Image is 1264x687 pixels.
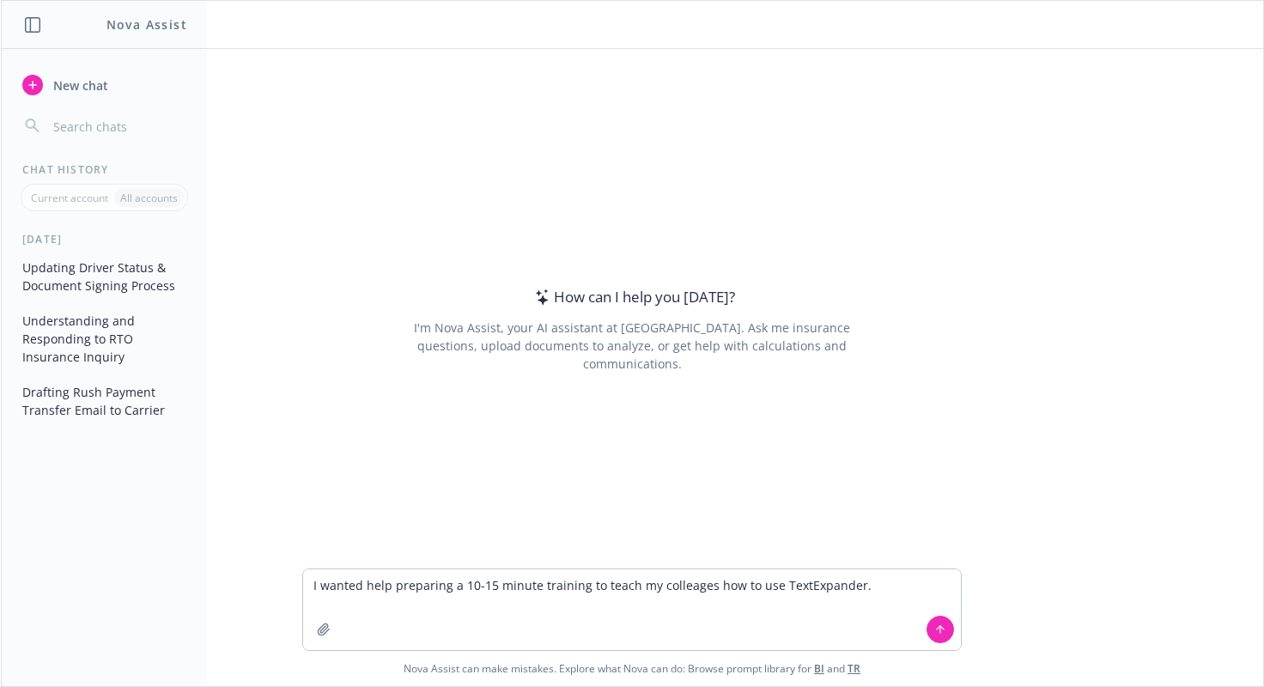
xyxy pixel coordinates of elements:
[303,569,961,650] textarea: I wanted help preparing a 10-15 minute training to teach my colleages how to use TextExpander.
[120,191,178,205] p: All accounts
[31,191,108,205] p: Current account
[530,286,735,308] div: How can I help you [DATE]?
[15,70,193,100] button: New chat
[8,651,1256,686] span: Nova Assist can make mistakes. Explore what Nova can do: Browse prompt library for and
[2,162,207,177] div: Chat History
[15,378,193,424] button: Drafting Rush Payment Transfer Email to Carrier
[15,253,193,300] button: Updating Driver Status & Document Signing Process
[106,15,187,33] h1: Nova Assist
[15,307,193,371] button: Understanding and Responding to RTO Insurance Inquiry
[814,661,824,676] a: BI
[848,661,860,676] a: TR
[50,114,186,138] input: Search chats
[50,76,108,94] span: New chat
[2,232,207,246] div: [DATE]
[390,319,873,373] div: I'm Nova Assist, your AI assistant at [GEOGRAPHIC_DATA]. Ask me insurance questions, upload docum...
